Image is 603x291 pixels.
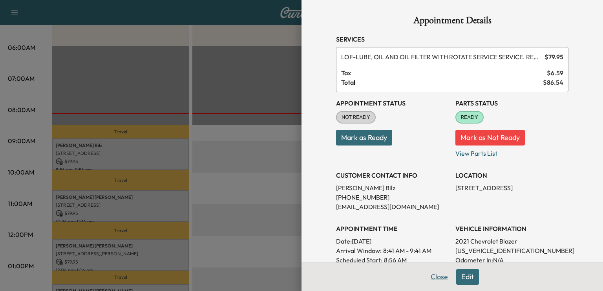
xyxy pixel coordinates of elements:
h3: CUSTOMER CONTACT INFO [336,171,449,180]
p: 2021 Chevrolet Blazer [455,236,568,246]
button: Mark as Not Ready [455,130,525,145]
h3: LOCATION [455,171,568,180]
p: [US_VEHICLE_IDENTIFICATION_NUMBER] [455,246,568,255]
button: Edit [456,269,479,285]
span: $ 6.59 [547,68,563,78]
p: [STREET_ADDRESS] [455,183,568,193]
h1: Appointment Details [336,16,568,28]
span: $ 79.95 [545,52,563,62]
p: Odometer In: N/A [455,255,568,265]
span: READY [456,113,483,121]
p: [PHONE_NUMBER] [336,193,449,202]
h3: Appointment Status [336,98,449,108]
span: $ 86.54 [543,78,563,87]
h3: APPOINTMENT TIME [336,224,449,233]
p: View Parts List [455,145,568,158]
span: LUBE, OIL AND OIL FILTER WITH ROTATE SERVICE SERVICE. RESET OIL LIFE MONITOR. HAZARDOUS WASTE FEE... [341,52,541,62]
button: Close [426,269,453,285]
p: Arrival Window: [336,246,449,255]
h3: VEHICLE INFORMATION [455,224,568,233]
span: Total [341,78,543,87]
p: [EMAIL_ADDRESS][DOMAIN_NAME] [336,202,449,211]
p: [PERSON_NAME] Bilz [336,183,449,193]
span: 8:41 AM - 9:41 AM [383,246,431,255]
button: Mark as Ready [336,130,392,145]
h3: Services [336,35,568,44]
h3: Parts Status [455,98,568,108]
p: Date: [DATE] [336,236,449,246]
p: 8:56 AM [384,255,407,265]
span: Tax [341,68,547,78]
p: Scheduled Start: [336,255,382,265]
span: NOT READY [337,113,375,121]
